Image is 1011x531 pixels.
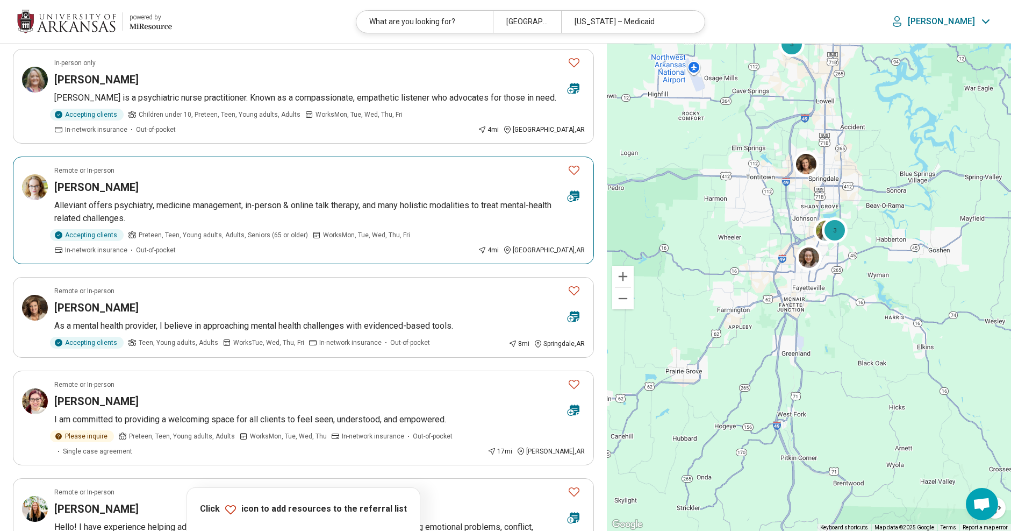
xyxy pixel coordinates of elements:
span: Works Mon, Tue, Wed, Thu, Fri [316,110,403,119]
p: As a mental health provider, I believe in approaching mental health challenges with evidenced-bas... [54,320,585,332]
div: 3 [778,31,804,56]
div: 3 [822,217,848,243]
div: Open chat [966,488,998,520]
img: University of Arkansas [17,9,116,34]
p: [PERSON_NAME] [908,16,975,27]
div: 8 mi [508,339,529,349]
div: Please inquire [50,430,114,442]
h3: [PERSON_NAME] [54,300,139,315]
div: 17 mi [487,447,512,456]
span: Preteen, Teen, Young adults, Adults [129,431,235,441]
div: Springdale , AR [534,339,585,349]
span: In-network insurance [65,245,127,255]
span: Preteen, Teen, Young adults, Adults, Seniors (65 or older) [139,230,308,240]
span: In-network insurance [65,125,127,134]
span: Out-of-pocket [136,125,176,134]
p: I am committed to providing a welcoming space for all clients to feel seen, understood, and empow... [54,413,585,426]
div: [GEOGRAPHIC_DATA], [GEOGRAPHIC_DATA] [493,11,561,33]
p: Alleviant offers psychiatry, medicine management, in-person & online talk therapy, and many holis... [54,199,585,225]
div: powered by [130,12,172,22]
button: Favorite [563,280,585,302]
p: Remote or In-person [54,166,114,175]
a: Terms (opens in new tab) [941,525,956,530]
p: Remote or In-person [54,380,114,390]
p: In-person only [54,58,96,68]
span: Works Tue, Wed, Thu, Fri [233,338,304,348]
div: What are you looking for? [356,11,493,33]
p: Click icon to add resources to the referral list [200,503,407,516]
p: [PERSON_NAME] is a psychiatric nurse practitioner. Known as a compassionate, empathetic listener ... [54,91,585,104]
div: [GEOGRAPHIC_DATA] , AR [503,125,585,134]
div: [GEOGRAPHIC_DATA] , AR [503,245,585,255]
span: In-network insurance [319,338,382,348]
div: 4 mi [478,125,499,134]
button: Favorite [563,52,585,74]
h3: [PERSON_NAME] [54,72,139,87]
p: Remote or In-person [54,487,114,497]
span: Works Mon, Tue, Wed, Thu [250,431,327,441]
a: Report a map error [963,525,1008,530]
button: Favorite [563,481,585,503]
div: [US_STATE] – Medicaid [561,11,698,33]
p: Remote or In-person [54,286,114,296]
span: Map data ©2025 Google [874,525,934,530]
span: Teen, Young adults, Adults [139,338,218,348]
span: Works Mon, Tue, Wed, Thu, Fri [323,230,410,240]
span: Out-of-pocket [413,431,453,441]
div: Accepting clients [50,109,124,121]
h3: [PERSON_NAME] [54,180,139,195]
span: Children under 10, Preteen, Teen, Young adults, Adults [139,110,300,119]
button: Zoom out [612,288,634,309]
button: Zoom in [612,266,634,287]
div: [PERSON_NAME] , AR [517,447,585,456]
h3: [PERSON_NAME] [54,394,139,409]
h3: [PERSON_NAME] [54,501,139,516]
a: University of Arkansaspowered by [17,9,172,34]
span: In-network insurance [342,431,404,441]
span: Out-of-pocket [390,338,430,348]
span: Out-of-pocket [136,245,176,255]
div: Accepting clients [50,337,124,349]
div: 4 mi [478,245,499,255]
button: Favorite [563,159,585,181]
span: Single case agreement [63,447,132,456]
button: Favorite [563,373,585,395]
div: Accepting clients [50,229,124,241]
